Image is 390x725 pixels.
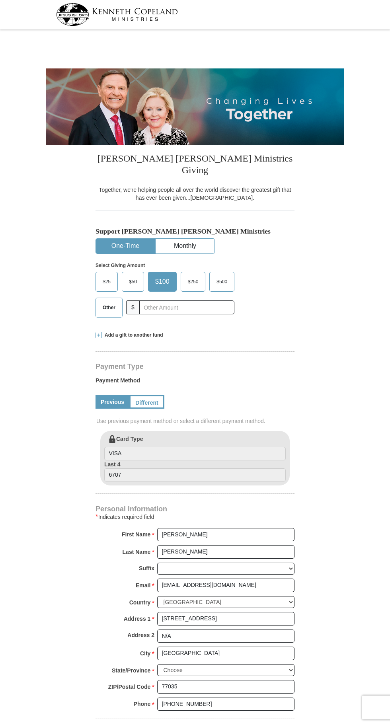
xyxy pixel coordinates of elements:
span: $250 [184,276,203,288]
h4: Personal Information [96,506,294,512]
button: Monthly [156,239,214,253]
strong: Email [136,580,150,591]
h5: Support [PERSON_NAME] [PERSON_NAME] Ministries [96,227,294,236]
span: $ [126,300,140,314]
input: Card Type [104,447,286,460]
strong: Suffix [139,563,154,574]
strong: City [140,648,150,659]
label: Card Type [104,435,286,460]
strong: ZIP/Postal Code [108,681,151,692]
span: $50 [125,276,141,288]
strong: First Name [122,529,150,540]
strong: Select Giving Amount [96,263,145,268]
h3: [PERSON_NAME] [PERSON_NAME] Ministries Giving [96,145,294,186]
input: Other Amount [139,300,234,314]
span: Add a gift to another fund [102,332,163,339]
strong: State/Province [112,665,150,676]
a: Previous [96,395,129,409]
span: Use previous payment method or select a different payment method. [96,417,295,425]
strong: Address 2 [127,630,154,641]
label: Payment Method [96,376,294,388]
div: Indicates required field [96,512,294,522]
label: Last 4 [104,460,286,482]
input: Last 4 [104,468,286,482]
span: $500 [213,276,231,288]
strong: Country [129,597,151,608]
span: $25 [99,276,115,288]
span: Other [99,302,119,314]
span: $100 [151,276,174,288]
div: Together, we're helping people all over the world discover the greatest gift that has ever been g... [96,186,294,202]
h4: Payment Type [96,363,294,370]
a: Different [129,395,164,409]
strong: Address 1 [124,613,151,624]
img: kcm-header-logo.svg [56,3,178,26]
button: One-Time [96,239,155,253]
strong: Phone [134,698,151,709]
strong: Last Name [123,546,151,557]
